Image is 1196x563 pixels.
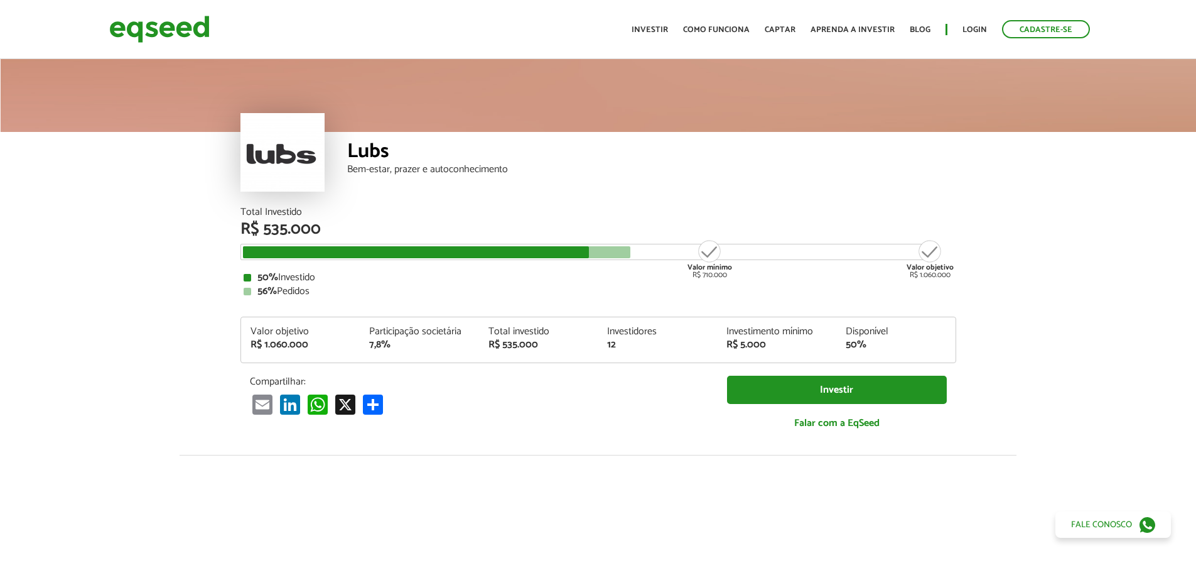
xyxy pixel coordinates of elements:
[846,340,946,350] div: 50%
[257,269,278,286] strong: 50%
[727,376,947,404] a: Investir
[811,26,895,34] a: Aprenda a investir
[250,376,708,388] p: Compartilhar:
[765,26,795,34] a: Captar
[251,340,351,350] div: R$ 1.060.000
[632,26,668,34] a: Investir
[607,340,708,350] div: 12
[240,221,956,238] div: R$ 535.000
[907,239,954,279] div: R$ 1.060.000
[240,207,956,217] div: Total Investido
[907,261,954,273] strong: Valor objetivo
[244,287,953,297] div: Pedidos
[488,327,589,337] div: Total investido
[305,394,330,415] a: WhatsApp
[687,261,732,273] strong: Valor mínimo
[360,394,385,415] a: Share
[726,327,827,337] div: Investimento mínimo
[910,26,930,34] a: Blog
[347,141,956,165] div: Lubs
[244,273,953,283] div: Investido
[727,410,947,436] a: Falar com a EqSeed
[250,394,275,415] a: Email
[257,283,277,300] strong: 56%
[277,394,303,415] a: LinkedIn
[726,340,827,350] div: R$ 5.000
[369,340,470,350] div: 7,8%
[962,26,987,34] a: Login
[369,327,470,337] div: Participação societária
[333,394,358,415] a: X
[347,165,956,175] div: Bem-estar, prazer e autoconhecimento
[1002,20,1090,38] a: Cadastre-se
[1055,511,1171,538] a: Fale conosco
[683,26,750,34] a: Como funciona
[488,340,589,350] div: R$ 535.000
[251,327,351,337] div: Valor objetivo
[607,327,708,337] div: Investidores
[109,13,210,46] img: EqSeed
[686,239,733,279] div: R$ 710.000
[846,327,946,337] div: Disponível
